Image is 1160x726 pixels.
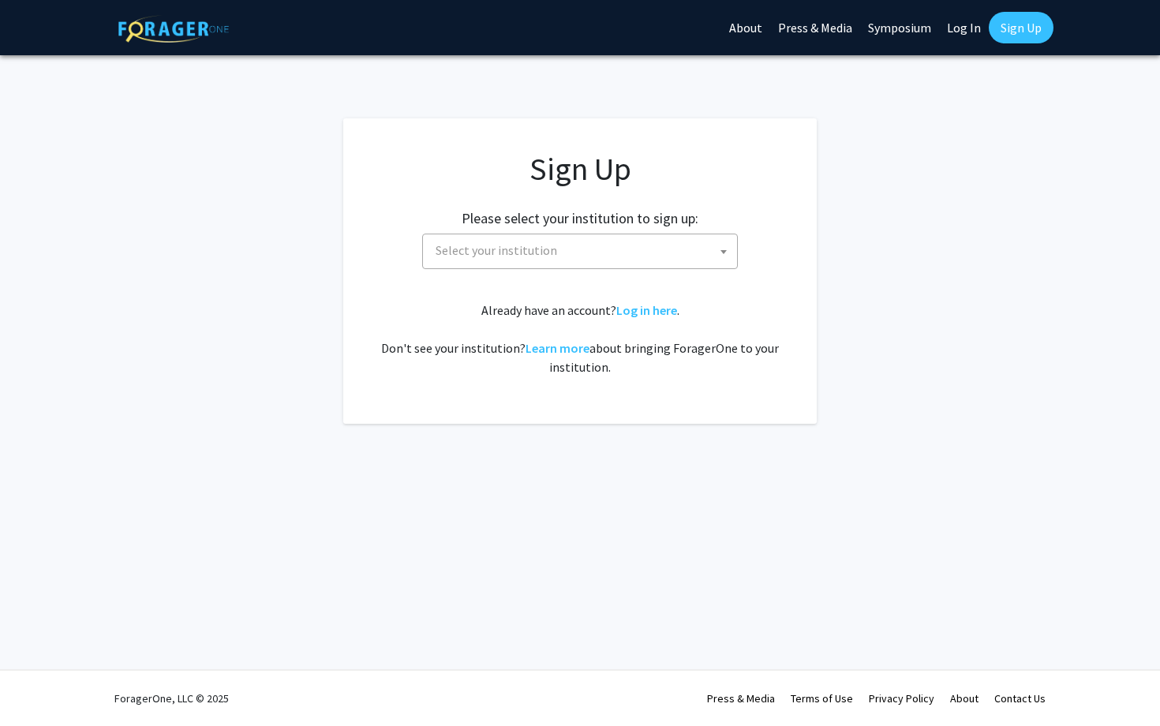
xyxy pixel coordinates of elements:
[526,340,589,356] a: Learn more about bringing ForagerOne to your institution
[707,691,775,705] a: Press & Media
[118,15,229,43] img: ForagerOne Logo
[994,691,1046,705] a: Contact Us
[429,234,737,267] span: Select your institution
[375,301,785,376] div: Already have an account? . Don't see your institution? about bringing ForagerOne to your institut...
[616,302,677,318] a: Log in here
[436,242,557,258] span: Select your institution
[989,12,1053,43] a: Sign Up
[869,691,934,705] a: Privacy Policy
[950,691,979,705] a: About
[375,150,785,188] h1: Sign Up
[791,691,853,705] a: Terms of Use
[114,671,229,726] div: ForagerOne, LLC © 2025
[422,234,738,269] span: Select your institution
[462,210,698,227] h2: Please select your institution to sign up:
